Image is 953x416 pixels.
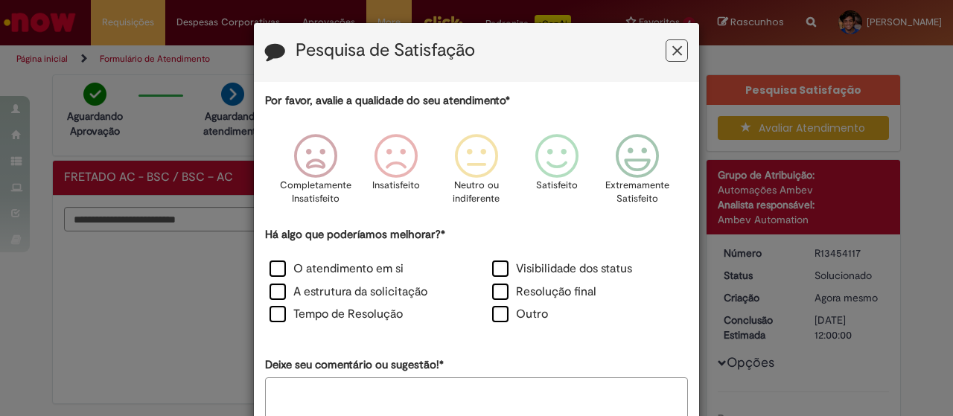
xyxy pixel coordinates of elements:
div: Neutro ou indiferente [439,123,514,225]
div: Há algo que poderíamos melhorar?* [265,227,688,327]
p: Completamente Insatisfeito [280,179,351,206]
p: Extremamente Satisfeito [605,179,669,206]
p: Neutro ou indiferente [450,179,503,206]
div: Extremamente Satisfeito [599,123,675,225]
label: A estrutura da solicitação [270,284,427,301]
label: Resolução final [492,284,596,301]
div: Completamente Insatisfeito [277,123,353,225]
p: Insatisfeito [372,179,420,193]
div: Satisfeito [519,123,595,225]
div: Insatisfeito [358,123,434,225]
label: O atendimento em si [270,260,404,278]
label: Visibilidade dos status [492,260,632,278]
p: Satisfeito [536,179,578,193]
label: Pesquisa de Satisfação [296,41,475,60]
label: Por favor, avalie a qualidade do seu atendimento* [265,93,510,109]
label: Outro [492,306,548,323]
label: Deixe seu comentário ou sugestão!* [265,357,444,373]
label: Tempo de Resolução [270,306,403,323]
